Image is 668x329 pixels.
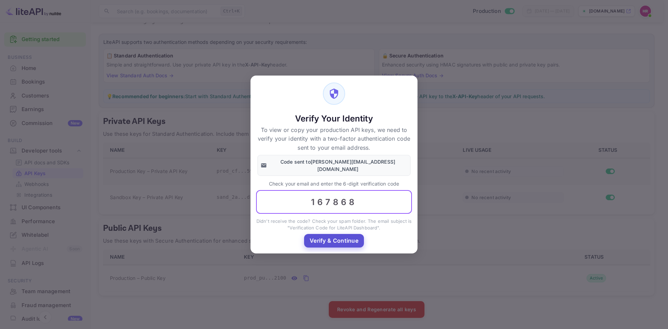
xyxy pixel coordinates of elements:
[268,158,407,173] p: Code sent to [PERSON_NAME][EMAIL_ADDRESS][DOMAIN_NAME]
[257,126,411,152] p: To view or copy your production API keys, we need to verify your identity with a two-factor authe...
[257,113,411,124] h5: Verify Your Identity
[256,180,412,187] p: Check your email and enter the 6-digit verification code
[256,190,412,214] input: 000000
[304,234,364,248] button: Verify & Continue
[256,218,412,232] p: Didn't receive the code? Check your spam folder. The email subject is "Verification Code for Lite...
